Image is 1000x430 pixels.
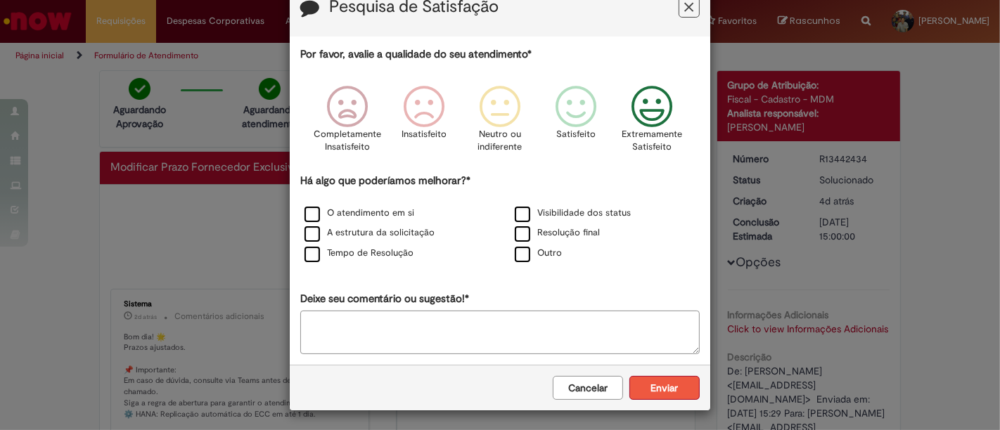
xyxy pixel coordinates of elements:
label: O atendimento em si [305,207,414,220]
p: Extremamente Satisfeito [622,128,682,154]
div: Há algo que poderíamos melhorar?* [300,174,700,264]
button: Enviar [629,376,700,400]
div: Satisfeito [540,75,612,171]
p: Insatisfeito [402,128,447,141]
button: Cancelar [553,376,623,400]
p: Satisfeito [556,128,596,141]
p: Completamente Insatisfeito [314,128,382,154]
label: Por favor, avalie a qualidade do seu atendimento* [300,47,532,62]
div: Completamente Insatisfeito [312,75,383,171]
div: Insatisfeito [388,75,460,171]
label: Deixe seu comentário ou sugestão!* [300,292,469,306]
div: Extremamente Satisfeito [616,75,688,171]
p: Neutro ou indiferente [475,128,525,154]
label: A estrutura da solicitação [305,226,435,240]
label: Tempo de Resolução [305,247,414,260]
label: Resolução final [515,226,600,240]
label: Outro [515,247,562,260]
div: Neutro ou indiferente [464,75,536,171]
label: Visibilidade dos status [515,207,631,220]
